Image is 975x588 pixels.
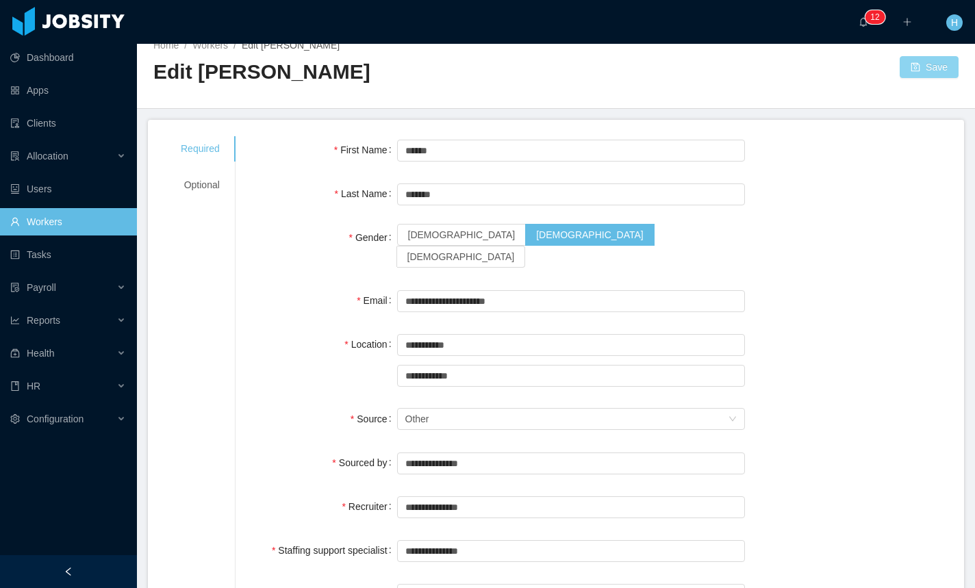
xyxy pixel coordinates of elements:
a: icon: appstoreApps [10,77,126,104]
label: Email [357,295,396,306]
h2: Edit [PERSON_NAME] [153,58,556,86]
a: Workers [192,40,228,51]
label: Last Name [334,188,396,199]
span: Edit [PERSON_NAME] [242,40,340,51]
span: [DEMOGRAPHIC_DATA] [408,229,516,240]
label: Sourced by [332,457,396,468]
span: Payroll [27,282,56,293]
span: HR [27,381,40,392]
sup: 12 [865,10,885,24]
span: / [184,40,187,51]
i: icon: bell [859,17,868,27]
i: icon: book [10,381,20,391]
button: icon: saveSave [900,56,959,78]
a: icon: robotUsers [10,175,126,203]
i: icon: medicine-box [10,348,20,358]
a: icon: pie-chartDashboard [10,44,126,71]
div: Other [405,409,429,429]
label: Source [351,413,397,424]
input: First Name [397,140,745,162]
span: Allocation [27,151,68,162]
i: icon: solution [10,151,20,161]
span: [DEMOGRAPHIC_DATA] [407,251,515,262]
a: icon: profileTasks [10,241,126,268]
a: icon: auditClients [10,110,126,137]
span: [DEMOGRAPHIC_DATA] [536,229,644,240]
div: Optional [164,172,236,198]
span: Reports [27,315,60,326]
label: Staffing support specialist [272,545,397,556]
label: Recruiter [342,501,396,512]
span: / [233,40,236,51]
span: H [951,14,958,31]
a: icon: userWorkers [10,208,126,235]
p: 1 [870,10,875,24]
i: icon: file-protect [10,283,20,292]
label: Gender [349,232,396,243]
a: Home [153,40,179,51]
i: icon: line-chart [10,316,20,325]
input: Email [397,290,745,312]
div: Required [164,136,236,162]
p: 2 [875,10,880,24]
input: Last Name [397,183,745,205]
label: Location [344,339,396,350]
i: icon: setting [10,414,20,424]
label: First Name [334,144,397,155]
i: icon: plus [902,17,912,27]
span: Configuration [27,413,84,424]
span: Health [27,348,54,359]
